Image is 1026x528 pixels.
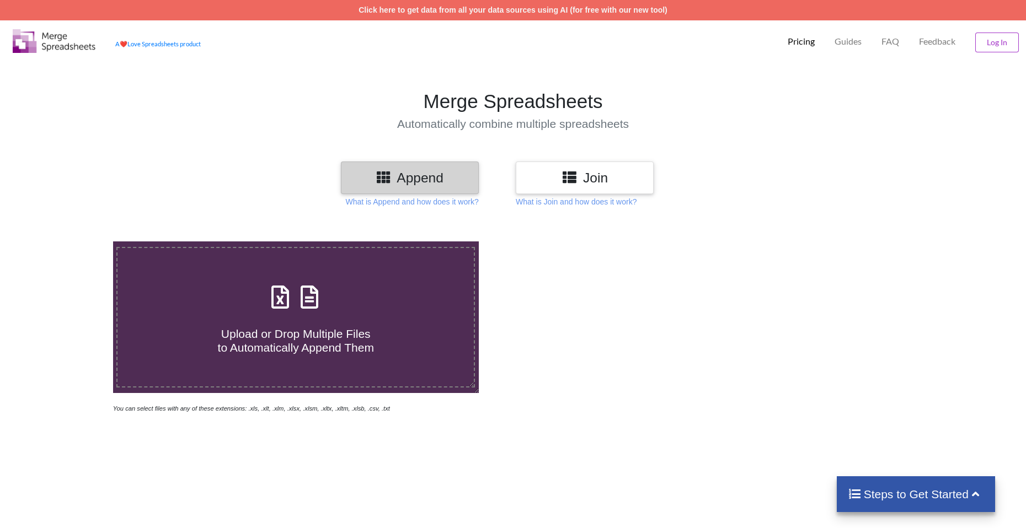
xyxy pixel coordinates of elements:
span: Feedback [919,37,955,46]
p: What is Join and how does it work? [516,196,637,207]
span: Upload or Drop Multiple Files to Automatically Append Them [218,327,374,354]
h4: Steps to Get Started [848,487,984,501]
p: Pricing [788,36,815,47]
p: FAQ [881,36,899,47]
h3: Append [349,170,471,186]
h3: Join [524,170,645,186]
button: Log In [975,33,1019,52]
p: What is Append and how does it work? [345,196,478,207]
i: You can select files with any of these extensions: .xls, .xlt, .xlm, .xlsx, .xlsm, .xltx, .xltm, ... [113,405,390,412]
img: Logo.png [13,29,95,53]
a: AheartLove Spreadsheets product [115,40,201,47]
span: heart [120,40,127,47]
a: Click here to get data from all your data sources using AI (for free with our new tool) [359,6,667,14]
p: Guides [835,36,862,47]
